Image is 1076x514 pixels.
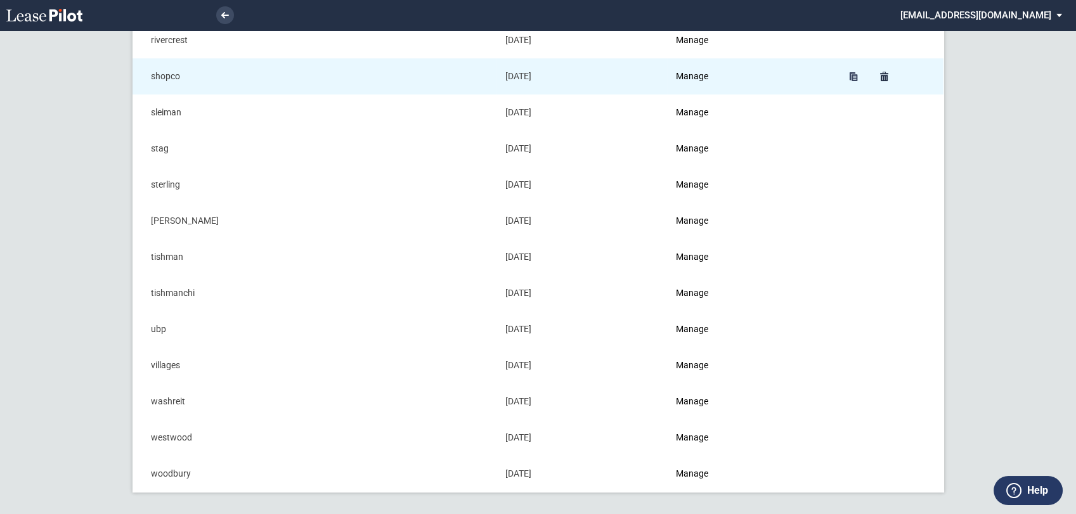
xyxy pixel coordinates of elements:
[496,58,667,94] td: [DATE]
[676,288,708,298] a: Manage
[133,58,496,94] td: shopco
[496,22,667,58] td: [DATE]
[676,360,708,370] a: Manage
[676,71,708,81] a: Manage
[994,476,1063,505] button: Help
[676,432,708,442] a: Manage
[676,396,708,406] a: Manage
[133,311,496,347] td: ubp
[496,131,667,167] td: [DATE]
[133,239,496,275] td: tishman
[133,94,496,131] td: sleiman
[496,275,667,311] td: [DATE]
[133,22,496,58] td: rivercrest
[496,239,667,275] td: [DATE]
[875,68,893,86] a: Delete shopco
[133,383,496,420] td: washreit
[496,420,667,456] td: [DATE]
[1027,482,1048,499] label: Help
[676,107,708,117] a: Manage
[676,35,708,45] a: Manage
[496,311,667,347] td: [DATE]
[845,68,862,86] a: Duplicate shopco
[676,179,708,190] a: Manage
[133,131,496,167] td: stag
[496,383,667,420] td: [DATE]
[133,456,496,492] td: woodbury
[496,203,667,239] td: [DATE]
[676,468,708,479] a: Manage
[676,252,708,262] a: Manage
[133,203,496,239] td: [PERSON_NAME]
[676,143,708,153] a: Manage
[133,167,496,203] td: sterling
[676,324,708,334] a: Manage
[496,94,667,131] td: [DATE]
[133,347,496,383] td: villages
[676,215,708,226] a: Manage
[496,167,667,203] td: [DATE]
[496,456,667,492] td: [DATE]
[496,347,667,383] td: [DATE]
[133,420,496,456] td: westwood
[133,275,496,311] td: tishmanchi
